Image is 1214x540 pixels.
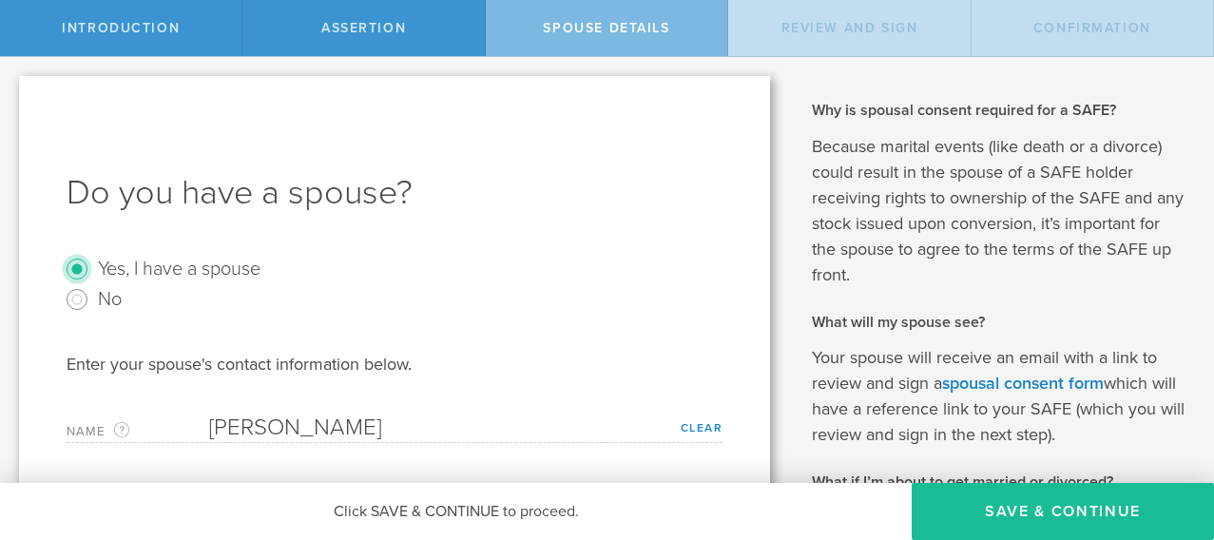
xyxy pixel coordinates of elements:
button: Save & Continue [912,483,1214,540]
span: Confirmation [1033,20,1151,36]
p: Your spouse will receive an email with a link to review and sign a which will have a reference li... [812,345,1185,448]
div: Enter your spouse's contact information below. [67,353,723,376]
a: Clear [681,421,723,434]
label: No [98,284,122,312]
h2: What will my spouse see? [812,312,1185,333]
span: assertion [321,20,406,36]
h2: Why is spousal consent required for a SAFE? [812,100,1185,121]
a: spousal consent form [942,373,1104,394]
h1: Do you have a spouse? [67,170,723,216]
span: Introduction [62,20,180,36]
input: Required [209,479,713,508]
p: Because marital events (like death or a divorce) could result in the spouse of a SAFE holder rece... [812,134,1185,288]
h2: What if I’m about to get married or divorced? [812,472,1185,492]
span: Review and Sign [781,20,918,36]
input: Required [209,414,713,442]
label: Yes, I have a spouse [98,254,260,281]
span: Spouse Details [543,20,669,36]
label: Name [67,420,209,442]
